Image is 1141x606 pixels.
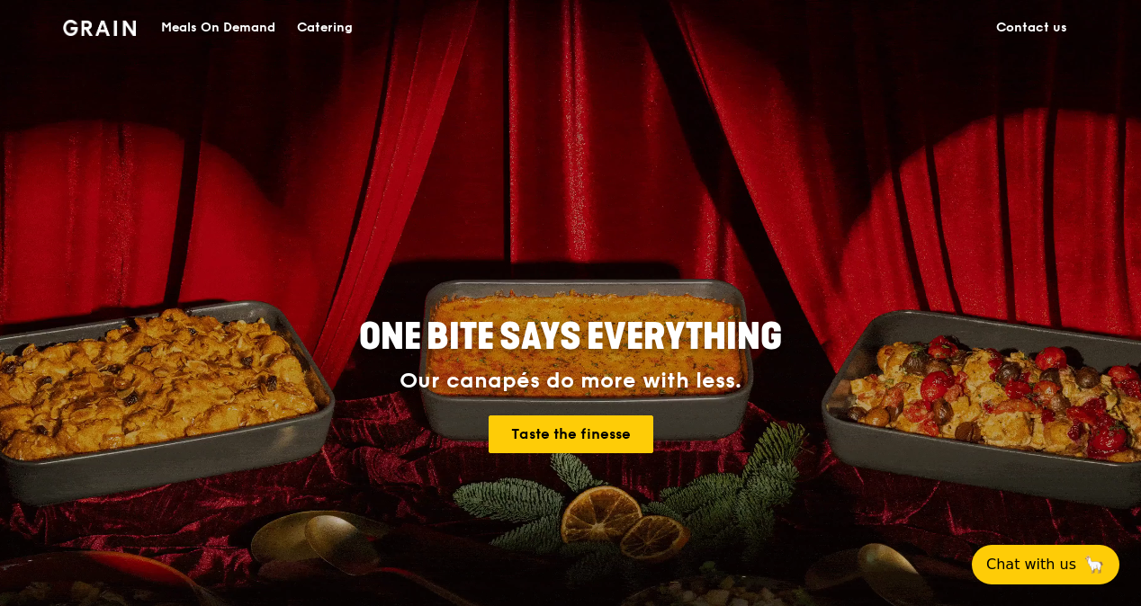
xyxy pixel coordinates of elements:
span: ONE BITE SAYS EVERYTHING [359,316,782,359]
button: Chat with us🦙 [972,545,1119,584]
div: Our canapés do more with less. [247,369,894,394]
div: Catering [297,1,353,55]
span: Chat with us [986,554,1076,575]
span: 🦙 [1083,554,1105,575]
div: Meals On Demand [161,1,275,55]
a: Taste the finesse [489,415,653,453]
a: Contact us [985,1,1078,55]
img: Grain [63,20,136,36]
a: Catering [286,1,364,55]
